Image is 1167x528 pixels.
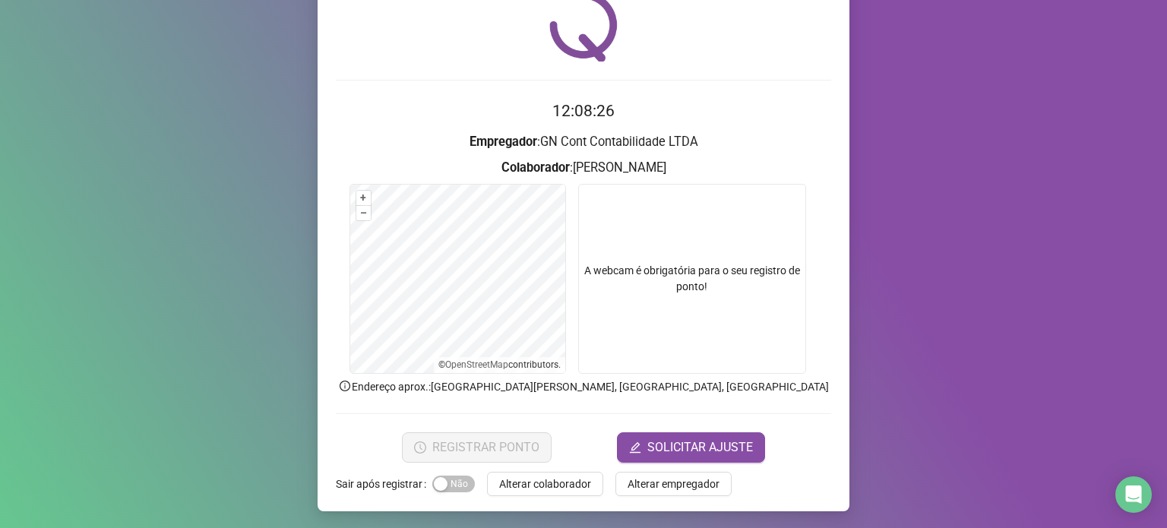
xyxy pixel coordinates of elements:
[499,476,591,492] span: Alterar colaborador
[438,359,561,370] li: © contributors.
[336,132,831,152] h3: : GN Cont Contabilidade LTDA
[336,378,831,395] p: Endereço aprox. : [GEOGRAPHIC_DATA][PERSON_NAME], [GEOGRAPHIC_DATA], [GEOGRAPHIC_DATA]
[338,379,352,393] span: info-circle
[578,184,806,374] div: A webcam é obrigatória para o seu registro de ponto!
[487,472,603,496] button: Alterar colaborador
[1115,476,1152,513] div: Open Intercom Messenger
[402,432,552,463] button: REGISTRAR PONTO
[552,102,615,120] time: 12:08:26
[336,158,831,178] h3: : [PERSON_NAME]
[356,206,371,220] button: –
[356,191,371,205] button: +
[629,441,641,454] span: edit
[617,432,765,463] button: editSOLICITAR AJUSTE
[615,472,732,496] button: Alterar empregador
[628,476,719,492] span: Alterar empregador
[647,438,753,457] span: SOLICITAR AJUSTE
[470,134,537,149] strong: Empregador
[445,359,508,370] a: OpenStreetMap
[501,160,570,175] strong: Colaborador
[336,472,432,496] label: Sair após registrar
